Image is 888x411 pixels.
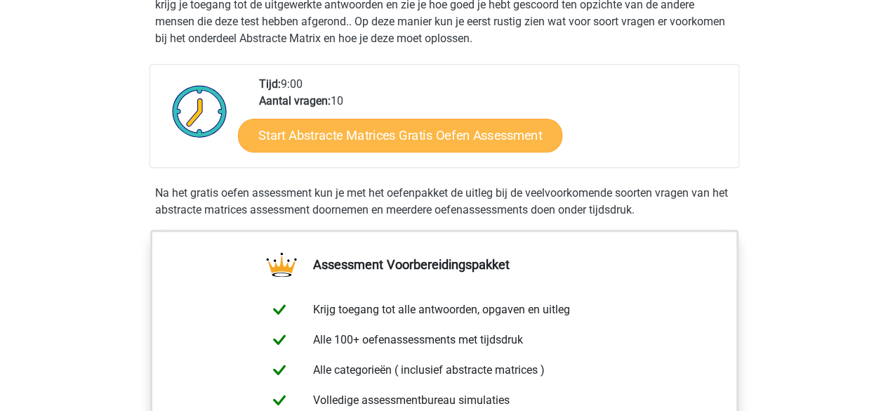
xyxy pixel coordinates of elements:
[238,118,562,152] a: Start Abstracte Matrices Gratis Oefen Assessment
[150,185,739,218] div: Na het gratis oefen assessment kun je met het oefenpakket de uitleg bij de veelvoorkomende soorte...
[259,94,331,107] b: Aantal vragen:
[164,76,235,146] img: Klok
[248,76,738,167] div: 9:00 10
[259,77,281,91] b: Tijd:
